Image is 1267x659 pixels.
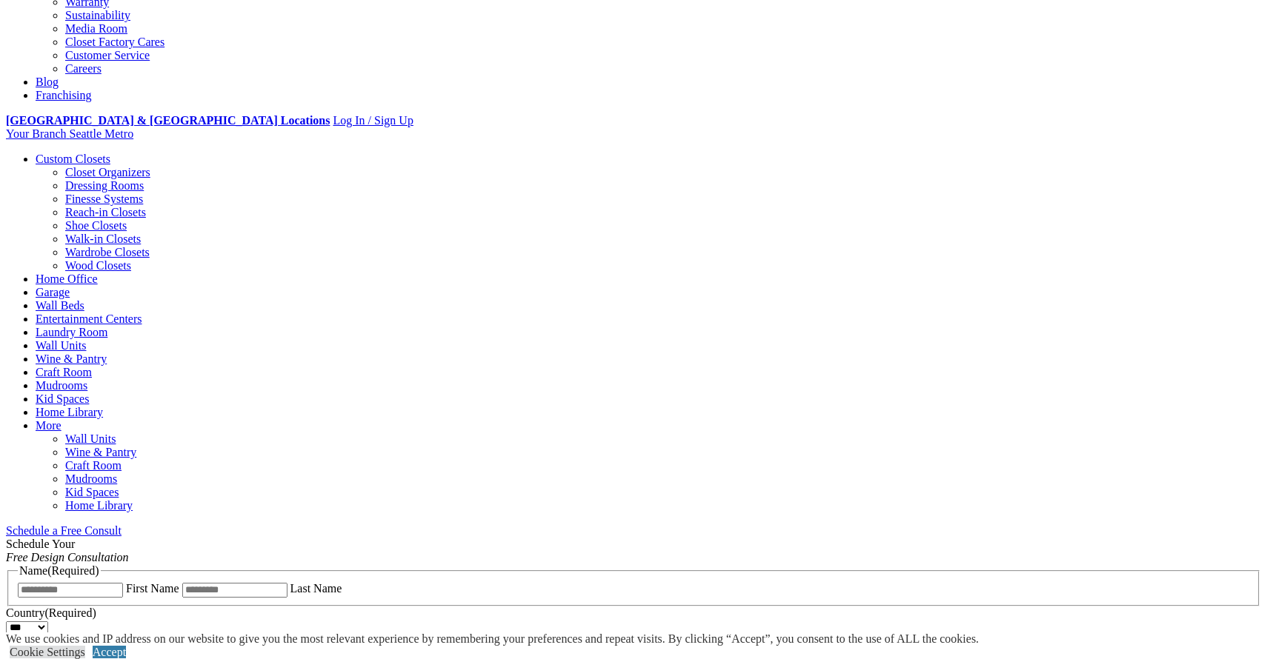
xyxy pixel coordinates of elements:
a: Dressing Rooms [65,179,144,192]
label: First Name [126,582,179,595]
a: [GEOGRAPHIC_DATA] & [GEOGRAPHIC_DATA] Locations [6,114,330,127]
a: Closet Factory Cares [65,36,164,48]
a: Log In / Sign Up [333,114,413,127]
a: Media Room [65,22,127,35]
a: Wine & Pantry [65,446,136,458]
span: Schedule Your [6,538,129,563]
a: Home Office [36,272,98,285]
a: Craft Room [36,366,92,378]
a: Entertainment Centers [36,312,142,325]
a: Finesse Systems [65,193,143,205]
a: Home Library [65,499,133,512]
a: Custom Closets [36,153,110,165]
label: Last Name [290,582,342,595]
a: Reach-in Closets [65,206,146,218]
a: Craft Room [65,459,122,472]
a: Home Library [36,406,103,418]
a: Sustainability [65,9,130,21]
a: Wine & Pantry [36,352,107,365]
a: Wall Beds [36,299,84,312]
a: Your Branch Seattle Metro [6,127,133,140]
a: Schedule a Free Consult (opens a dropdown menu) [6,524,122,537]
div: We use cookies and IP address on our website to give you the most relevant experience by remember... [6,632,979,646]
a: Walk-in Closets [65,233,141,245]
a: Laundry Room [36,326,107,338]
a: Closet Organizers [65,166,150,178]
a: Cookie Settings [10,646,85,658]
a: Wall Units [36,339,86,352]
span: (Required) [44,606,96,619]
a: Customer Service [65,49,150,61]
label: Country [6,606,96,619]
a: Franchising [36,89,92,101]
a: Mudrooms [36,379,87,392]
span: Seattle Metro [69,127,133,140]
a: Mudrooms [65,472,117,485]
span: (Required) [47,564,99,577]
span: Your Branch [6,127,66,140]
legend: Name [18,564,101,578]
a: Careers [65,62,102,75]
a: Accept [93,646,126,658]
a: Shoe Closets [65,219,127,232]
em: Free Design Consultation [6,551,129,563]
a: Kid Spaces [65,486,119,498]
a: Wood Closets [65,259,131,272]
a: Wardrobe Closets [65,246,150,258]
a: More menu text will display only on big screen [36,419,61,432]
a: Garage [36,286,70,298]
a: Wall Units [65,432,116,445]
a: Kid Spaces [36,392,89,405]
a: Blog [36,76,59,88]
